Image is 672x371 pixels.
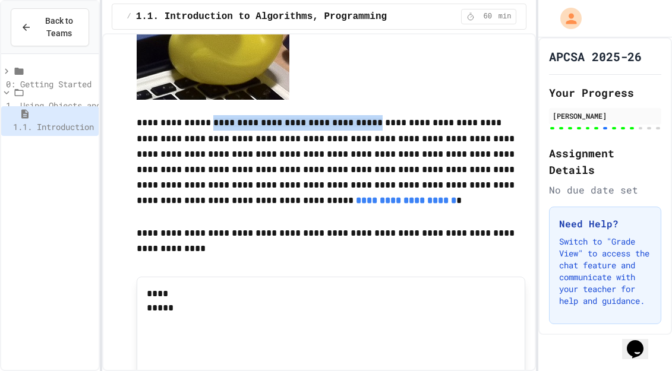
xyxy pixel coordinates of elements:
button: Back to Teams [11,8,89,46]
span: min [499,12,512,21]
span: Back to Teams [39,15,79,40]
div: My Account [548,5,585,32]
h3: Need Help? [559,217,651,231]
div: [PERSON_NAME] [553,110,658,121]
span: 60 [478,12,497,21]
span: 0: Getting Started [6,78,92,90]
span: 1. Using Objects and Methods [6,100,139,111]
h2: Assignment Details [549,145,661,178]
span: 1.1. Introduction to Algorithms, Programming, and Compilers [13,121,294,132]
h1: APCSA 2025-26 [549,48,642,65]
h2: Your Progress [549,84,661,101]
span: / [127,12,131,21]
span: 1.1. Introduction to Algorithms, Programming, and Compilers [136,9,473,24]
iframe: chat widget [622,324,660,359]
p: Switch to "Grade View" to access the chat feature and communicate with your teacher for help and ... [559,236,651,307]
div: No due date set [549,183,661,197]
